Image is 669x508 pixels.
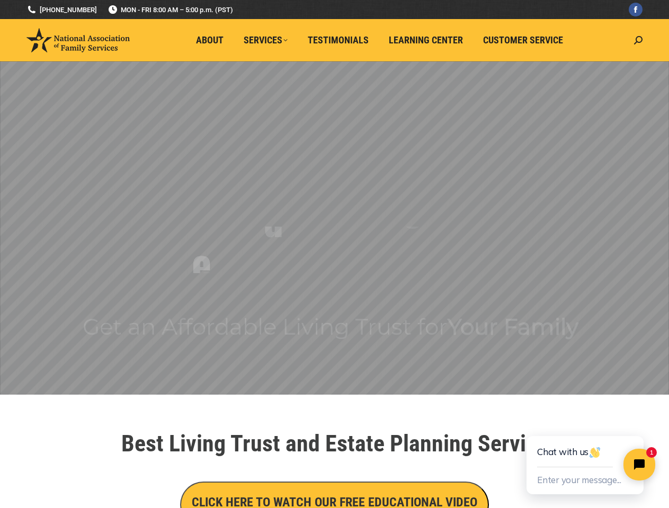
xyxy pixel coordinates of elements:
span: Learning Center [389,34,463,46]
span: About [196,34,224,46]
span: Customer Service [483,34,563,46]
a: Facebook page opens in new window [629,3,643,16]
h1: Best Living Trust and Estate Planning Service [38,432,631,455]
a: Testimonials [300,30,376,50]
a: About [189,30,231,50]
span: Services [244,34,288,46]
span: MON - FRI 8:00 AM – 5:00 p.m. (PST) [108,5,233,15]
a: Customer Service [476,30,570,50]
span: Testimonials [308,34,369,46]
iframe: Tidio Chat [504,402,669,508]
a: [PHONE_NUMBER] [26,5,97,15]
img: National Association of Family Services [26,28,130,52]
a: Learning Center [381,30,470,50]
